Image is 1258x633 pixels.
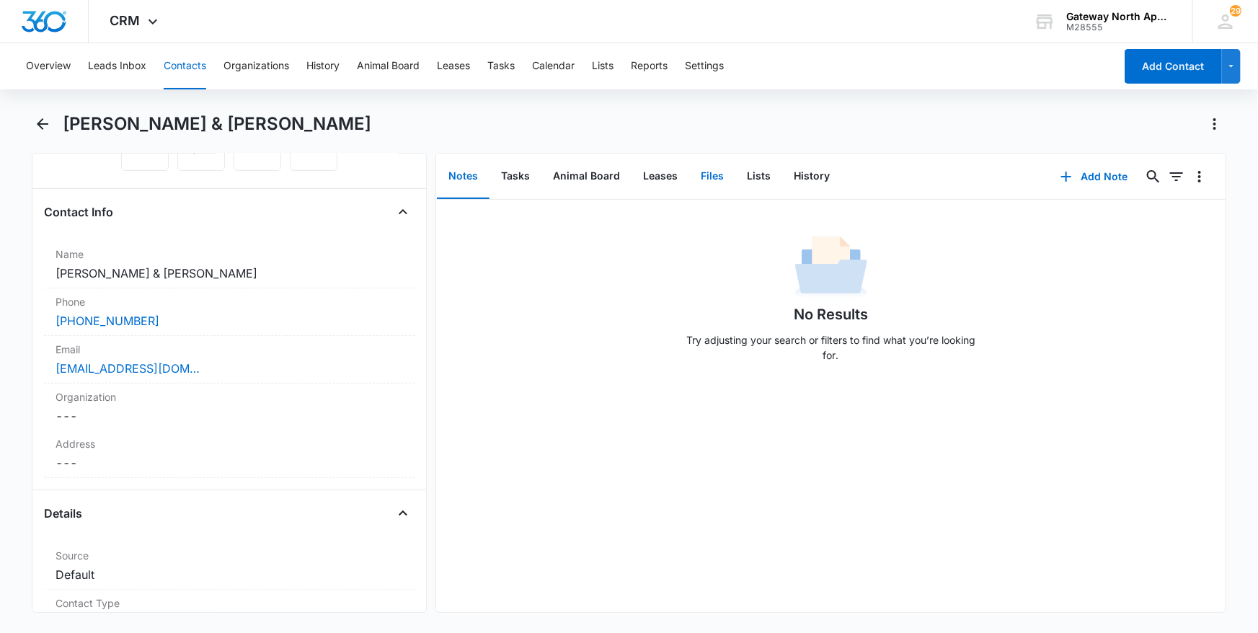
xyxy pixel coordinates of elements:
button: Tasks [490,154,541,199]
a: [PHONE_NUMBER] [56,312,159,329]
button: Close [391,200,415,223]
dd: [PERSON_NAME] & [PERSON_NAME] [56,265,404,282]
dd: --- [56,407,404,425]
div: account name [1066,11,1171,22]
button: Add Contact [1125,49,1222,84]
div: notifications count [1230,5,1241,17]
button: Tasks [487,43,515,89]
label: Organization [56,389,404,404]
label: Address [56,436,404,451]
button: Organizations [223,43,289,89]
dd: Default [56,566,404,583]
button: Calendar [532,43,575,89]
a: Text [177,146,225,158]
button: Animal Board [357,43,420,89]
div: Organization--- [44,384,415,430]
button: Search... [1142,165,1165,188]
button: Animal Board [541,154,632,199]
h1: No Results [794,304,868,325]
label: Email [56,342,404,357]
label: Phone [56,294,404,309]
button: Contacts [164,43,206,89]
h1: [PERSON_NAME] & [PERSON_NAME] [63,113,371,135]
a: [EMAIL_ADDRESS][DOMAIN_NAME] [56,360,200,377]
p: Try adjusting your search or filters to find what you’re looking for. [680,332,983,363]
button: Close [391,502,415,525]
button: Leases [632,154,689,199]
div: SourceDefault [44,542,415,590]
label: Source [56,548,404,563]
h4: Contact Info [44,203,113,221]
button: Reports [631,43,668,89]
button: Actions [1203,112,1226,136]
button: Settings [685,43,724,89]
span: CRM [110,13,141,28]
button: Back [32,112,54,136]
button: Leases [437,43,470,89]
button: Lists [735,154,782,199]
a: Call [121,146,169,158]
div: Name[PERSON_NAME] & [PERSON_NAME] [44,241,415,288]
button: Notes [437,154,490,199]
label: Contact Type [56,596,404,611]
a: Email [234,146,281,158]
span: 29 [1230,5,1241,17]
div: account id [1066,22,1171,32]
button: Add Note [1046,159,1142,194]
label: Name [56,247,404,262]
button: History [306,43,340,89]
img: No Data [795,231,867,304]
div: Address--- [44,430,415,478]
div: Phone[PHONE_NUMBER] [44,288,415,336]
button: Leads Inbox [88,43,146,89]
h4: Details [44,505,82,522]
button: Lists [592,43,614,89]
button: History [782,154,841,199]
dd: --- [56,454,404,472]
button: Files [689,154,735,199]
button: Overflow Menu [1188,165,1211,188]
button: Filters [1165,165,1188,188]
button: Overview [26,43,71,89]
div: Email[EMAIL_ADDRESS][DOMAIN_NAME] [44,336,415,384]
